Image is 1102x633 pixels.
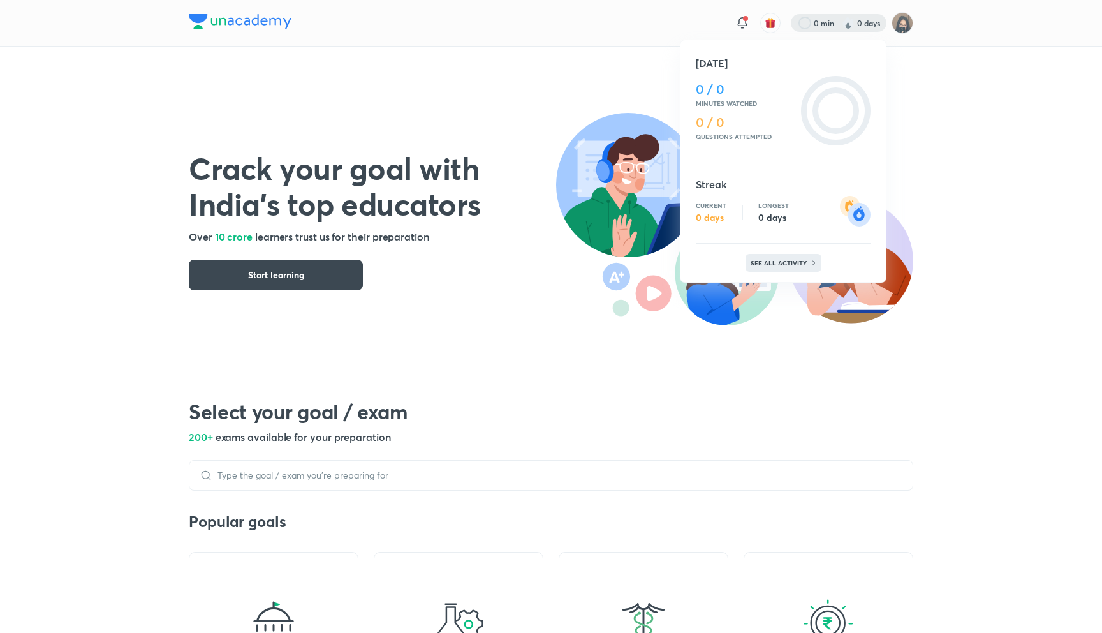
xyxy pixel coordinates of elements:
p: 0 days [758,212,789,223]
h5: Streak [696,177,871,192]
p: Questions attempted [696,133,796,140]
h5: [DATE] [696,56,871,71]
p: Current [696,202,726,209]
p: Minutes watched [696,100,796,107]
p: 0 days [696,212,726,223]
p: Longest [758,202,789,209]
h4: 0 / 0 [696,115,796,130]
p: See all activity [751,259,810,267]
h4: 0 / 0 [696,82,796,97]
img: streak [840,196,871,227]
